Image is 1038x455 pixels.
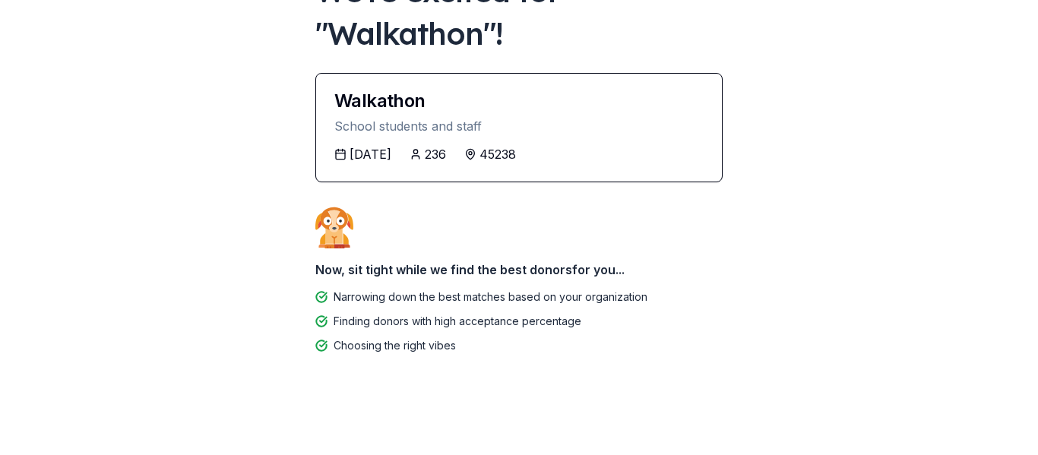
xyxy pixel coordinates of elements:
div: 236 [425,145,446,163]
div: Now, sit tight while we find the best donors for you... [315,254,723,285]
div: Narrowing down the best matches based on your organization [334,288,647,306]
div: Walkathon [334,92,704,110]
div: [DATE] [350,145,391,163]
img: Dog waiting patiently [315,207,353,248]
div: Finding donors with high acceptance percentage [334,312,581,330]
div: School students and staff [334,116,704,136]
div: Choosing the right vibes [334,337,456,355]
div: 45238 [479,145,516,163]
